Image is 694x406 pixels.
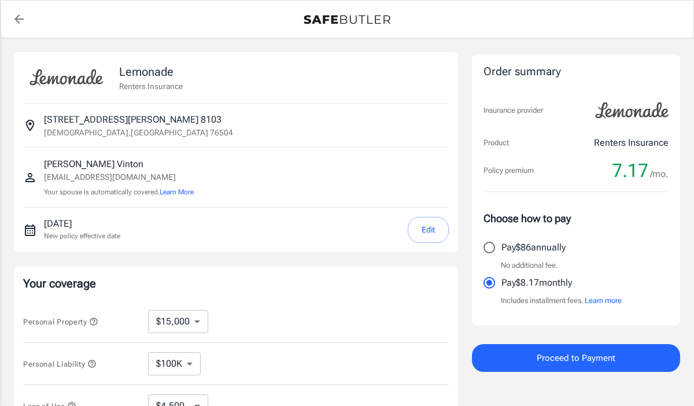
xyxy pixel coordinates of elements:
button: Proceed to Payment [472,344,680,372]
p: No additional fee. [501,260,558,271]
span: Personal Liability [23,360,97,368]
span: Personal Property [23,318,98,326]
svg: New policy start date [23,223,37,237]
p: [STREET_ADDRESS][PERSON_NAME] 8103 [44,113,222,127]
p: New policy effective date [44,231,120,241]
p: Your coverage [23,275,449,291]
p: Choose how to pay [483,211,669,226]
p: Lemonade [119,63,183,80]
p: [PERSON_NAME] Vinton [44,157,194,171]
img: Lemonade [589,94,675,127]
span: /mo. [650,166,669,182]
button: Personal Liability [23,357,97,371]
img: Back to quotes [304,15,390,24]
p: Policy premium [483,165,534,176]
p: Pay $8.17 monthly [501,276,572,290]
p: Your spouse is automatically covered. [44,187,194,198]
p: Includes installment fees. [501,295,622,307]
button: Learn More [160,187,194,197]
span: Proceed to Payment [537,350,615,366]
p: [DEMOGRAPHIC_DATA] , [GEOGRAPHIC_DATA] 76504 [44,127,233,138]
p: [EMAIL_ADDRESS][DOMAIN_NAME] [44,171,194,183]
p: Renters Insurance [594,136,669,150]
svg: Insured person [23,171,37,184]
p: Pay $86 annually [501,241,566,254]
button: Edit [408,217,449,243]
button: Learn more [585,295,622,307]
p: Renters Insurance [119,80,183,92]
img: Lemonade [23,61,110,94]
a: back to quotes [8,8,31,31]
p: Product [483,137,509,149]
svg: Insured address [23,119,37,132]
button: Personal Property [23,315,98,329]
p: [DATE] [44,217,120,231]
div: Order summary [483,64,669,80]
span: 7.17 [612,159,648,182]
p: Insurance provider [483,105,543,116]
